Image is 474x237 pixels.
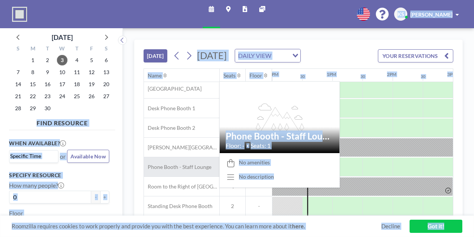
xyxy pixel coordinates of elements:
[378,49,453,62] button: YOUR RESERVATIONS
[86,91,97,102] span: Friday, September 26, 2025
[410,220,462,233] a: Got it!
[42,103,53,114] span: Tuesday, September 30, 2025
[11,44,26,54] div: S
[9,150,58,162] div: Search for option
[223,72,235,79] div: Seats
[28,55,38,65] span: Monday, September 1, 2025
[28,91,38,102] span: Monday, September 22, 2025
[70,153,106,160] span: Available Now
[67,150,109,163] button: Available Now
[84,44,99,54] div: F
[447,71,457,77] div: 3PM
[86,55,97,65] span: Friday, September 5, 2025
[13,67,23,77] span: Sunday, September 7, 2025
[387,71,396,77] div: 2PM
[226,142,245,149] span: Floor: -
[9,182,64,189] label: How many people?
[101,91,112,102] span: Saturday, September 27, 2025
[100,191,109,204] button: +
[69,44,84,54] div: T
[410,11,453,18] span: [PERSON_NAME]
[101,55,112,65] span: Saturday, September 6, 2025
[55,44,70,54] div: W
[239,173,274,180] div: No description
[42,67,53,77] span: Tuesday, September 9, 2025
[101,79,112,90] span: Saturday, September 20, 2025
[239,159,270,166] span: No amenities
[57,79,67,90] span: Wednesday, September 17, 2025
[86,67,97,77] span: Friday, September 12, 2025
[361,74,365,79] div: 30
[251,142,271,149] span: Seats: 1
[28,103,38,114] span: Monday, September 29, 2025
[72,91,82,102] span: Thursday, September 25, 2025
[72,67,82,77] span: Thursday, September 11, 2025
[237,51,273,61] span: DAILY VIEW
[9,172,109,179] h3: Specify resource
[57,67,67,77] span: Wednesday, September 10, 2025
[42,91,53,102] span: Tuesday, September 23, 2025
[246,143,249,148] span: •
[274,51,288,61] input: Search for option
[57,91,67,102] span: Wednesday, September 24, 2025
[327,71,336,77] div: 1PM
[28,79,38,90] span: Monday, September 15, 2025
[13,79,23,90] span: Sunday, September 14, 2025
[60,153,66,160] span: or
[144,164,211,170] span: Phone Booth - Staff Lounge
[52,32,73,43] div: [DATE]
[381,223,400,230] a: Decline
[99,44,113,54] div: S
[9,210,23,217] label: Floor
[144,125,195,131] span: Desk Phone Booth 2
[13,91,23,102] span: Sunday, September 21, 2025
[398,11,404,18] span: KS
[292,223,305,229] a: here.
[86,79,97,90] span: Friday, September 19, 2025
[9,116,115,127] h4: FIND RESOURCE
[72,55,82,65] span: Thursday, September 4, 2025
[144,144,219,151] span: [PERSON_NAME][GEOGRAPHIC_DATA]
[249,72,262,79] div: Floor
[235,49,300,62] div: Search for option
[12,223,381,230] span: Roomzilla requires cookies to work properly and provide you with the best experience. You can lea...
[300,74,305,79] div: 30
[197,50,227,61] span: [DATE]
[42,55,53,65] span: Tuesday, September 2, 2025
[57,55,67,65] span: Wednesday, September 3, 2025
[226,131,333,142] h2: Phone Booth - Staff Lounge
[91,191,100,204] button: -
[246,203,272,210] span: -
[101,67,112,77] span: Saturday, September 13, 2025
[144,203,213,210] span: Standing Desk Phone Booth
[40,44,55,54] div: T
[10,152,54,160] input: Search for option
[144,183,219,190] span: Room to the Right of [GEOGRAPHIC_DATA]
[13,103,23,114] span: Sunday, September 28, 2025
[220,203,245,210] span: 2
[72,79,82,90] span: Thursday, September 18, 2025
[266,71,278,77] div: 12PM
[42,79,53,90] span: Tuesday, September 16, 2025
[28,67,38,77] span: Monday, September 8, 2025
[144,49,167,62] button: [DATE]
[144,85,202,92] span: [GEOGRAPHIC_DATA]
[12,7,27,22] img: organization-logo
[26,44,40,54] div: M
[148,72,162,79] div: Name
[421,74,425,79] div: 30
[144,105,195,112] span: Desk Phone Booth 1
